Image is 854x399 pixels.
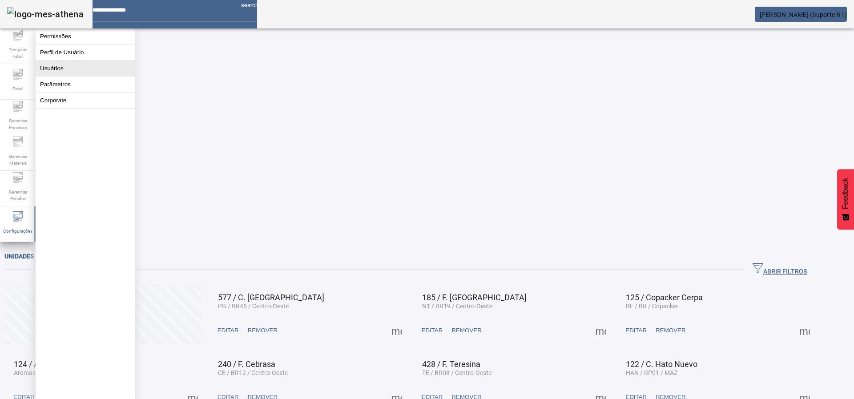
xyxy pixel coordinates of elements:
span: Template Fabril [4,44,31,62]
span: 428 / F. Teresina [422,359,480,369]
button: Feedback - Mostrar pesquisa [837,169,854,230]
button: REMOVER [243,322,282,339]
button: REMOVER [447,322,486,339]
span: TE / BR08 / Centro-Oeste [422,369,491,376]
span: HAN / RP01 / MAZ [626,369,677,376]
span: REMOVER [656,326,685,335]
button: Corporate [36,93,135,108]
span: ABRIR FILTROS [753,263,807,276]
span: EDITAR [218,326,239,335]
button: Mais [797,322,813,339]
button: EDITAR [213,322,243,339]
button: Usuários [36,60,135,76]
button: Mais [592,322,608,339]
span: Gerenciar Materiais [4,150,31,169]
span: 125 / Copacker Cerpa [626,293,703,302]
button: Perfil de Usuário [36,44,135,60]
button: REMOVER [651,322,690,339]
span: Unidades [4,253,34,260]
span: 577 / C. [GEOGRAPHIC_DATA] [218,293,324,302]
span: 122 / C. Hato Nuevo [626,359,697,369]
span: Gerenciar Paradas [4,186,31,205]
span: CE / BR12 / Centro-Oeste [218,369,288,376]
span: Gerenciar Processo [4,115,31,133]
span: Aromas / BRV1 / Verticalizadas [14,369,101,376]
img: logo-mes-athena [7,7,84,21]
span: Feedback [842,178,850,209]
span: REMOVER [248,326,278,335]
span: PG / BR45 / Centro-Oeste [218,302,289,310]
span: 240 / F. Cebrasa [218,359,275,369]
span: REMOVER [451,326,481,335]
span: 124 / Aromas Verticalizadas [14,359,113,369]
button: Permissões [36,28,135,44]
button: ABRIR FILTROS [745,262,814,278]
span: Fabril [10,83,26,95]
span: EDITAR [625,326,647,335]
span: [PERSON_NAME] (Suporte N1) [760,11,847,18]
span: BE / BR / Copacker [626,302,678,310]
span: EDITAR [422,326,443,335]
span: Configurações [0,225,35,237]
button: EDITAR [621,322,651,339]
button: Criar unidade [4,284,202,344]
span: N1 / BR19 / Centro-Oeste [422,302,492,310]
span: 185 / F. [GEOGRAPHIC_DATA] [422,293,527,302]
button: Parâmetros [36,77,135,92]
button: EDITAR [417,322,447,339]
button: Mais [389,322,405,339]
